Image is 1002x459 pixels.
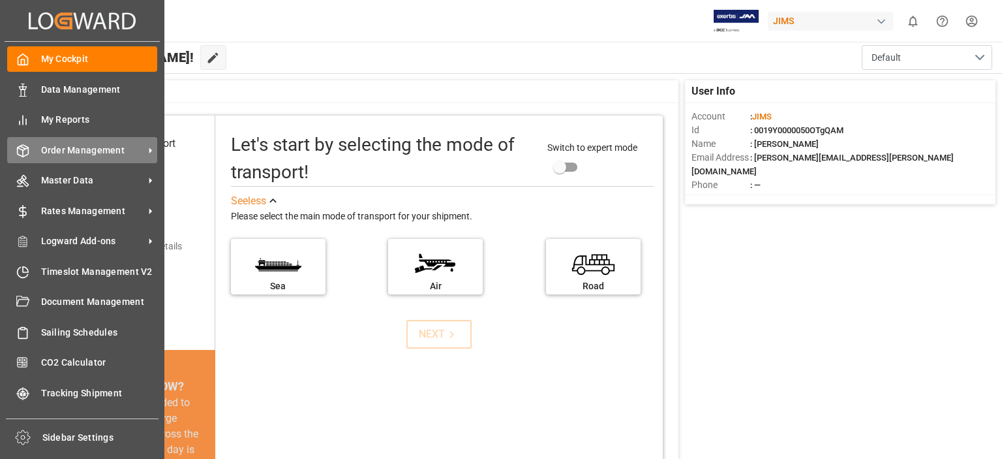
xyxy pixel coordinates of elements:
span: Sailing Schedules [41,326,158,340]
span: My Reports [41,113,158,127]
button: Help Center [928,7,957,36]
span: Logward Add-ons [41,234,144,248]
a: Timeslot Management V2 [7,259,157,284]
a: My Reports [7,107,157,133]
span: Id [691,123,750,137]
span: My Cockpit [41,52,158,66]
button: JIMS [768,8,898,33]
span: User Info [691,84,735,99]
span: Timeslot Management V2 [41,265,158,279]
span: Tracking Shipment [41,387,158,400]
span: Hello [PERSON_NAME]! [53,45,194,70]
span: : 0019Y0000050OTgQAM [750,125,843,135]
span: Default [872,51,901,65]
span: : Shipper [750,194,783,204]
span: Document Management [41,295,158,309]
span: CO2 Calculator [41,356,158,370]
button: NEXT [406,320,472,349]
span: Switch to expert mode [547,142,637,153]
div: NEXT [419,326,459,342]
span: : [750,112,772,121]
a: My Cockpit [7,46,157,72]
div: Please select the main mode of transport for your shipment. [231,209,654,225]
span: Master Data [41,174,144,187]
span: Account Type [691,192,750,206]
img: Exertis%20JAM%20-%20Email%20Logo.jpg_1722504956.jpg [714,10,759,33]
span: Sidebar Settings [42,431,159,445]
span: : [PERSON_NAME][EMAIL_ADDRESS][PERSON_NAME][DOMAIN_NAME] [691,153,954,176]
span: Email Address [691,151,750,165]
a: Document Management [7,289,157,315]
a: Data Management [7,76,157,102]
a: Tracking Shipment [7,380,157,405]
span: Phone [691,178,750,192]
span: Order Management [41,144,144,157]
div: JIMS [768,12,893,31]
div: Air [395,279,476,293]
button: open menu [862,45,992,70]
span: : [PERSON_NAME] [750,139,819,149]
div: Let's start by selecting the mode of transport! [231,131,535,186]
span: Account [691,110,750,123]
span: Data Management [41,83,158,97]
div: See less [231,193,266,209]
span: JIMS [752,112,772,121]
div: Sea [237,279,319,293]
span: Rates Management [41,204,144,218]
span: Name [691,137,750,151]
a: Sailing Schedules [7,319,157,345]
div: Add shipping details [100,240,182,253]
div: Road [553,279,634,293]
a: CO2 Calculator [7,350,157,375]
button: show 0 new notifications [898,7,928,36]
span: : — [750,180,761,190]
